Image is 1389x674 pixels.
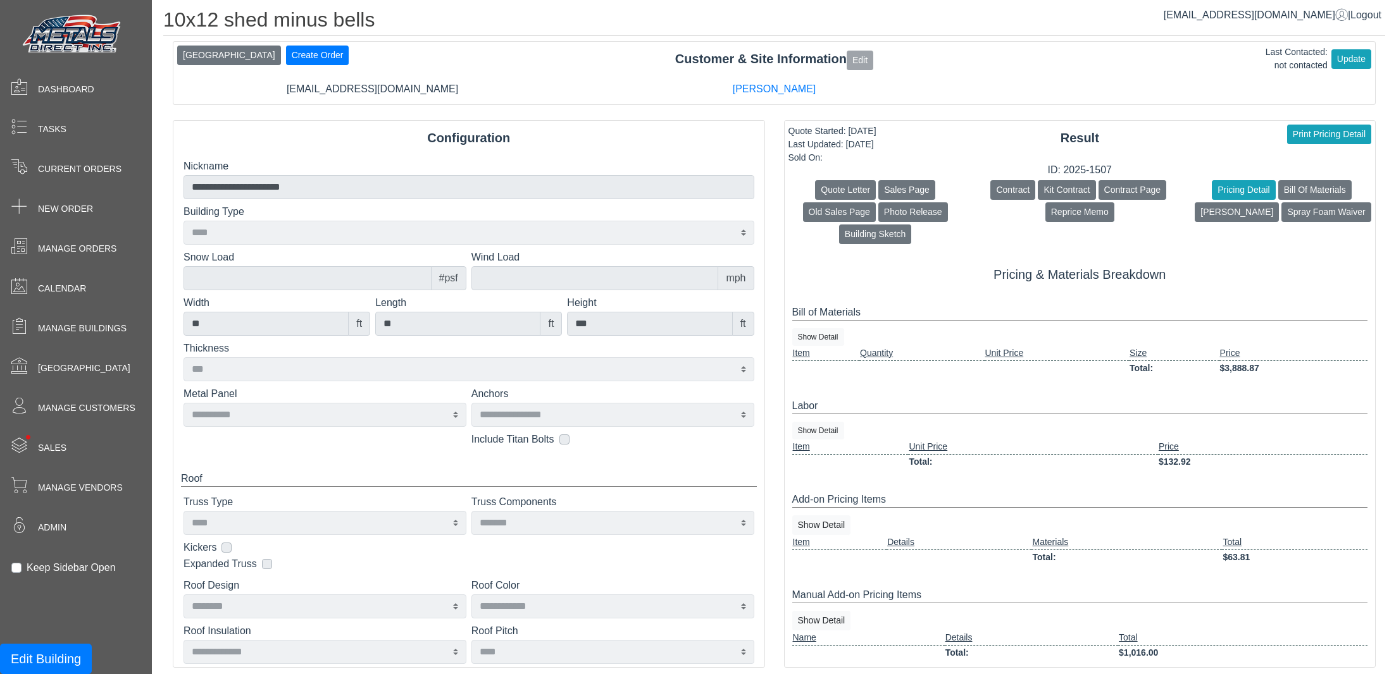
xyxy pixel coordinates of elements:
[792,630,945,646] td: Name
[1195,202,1279,222] button: [PERSON_NAME]
[792,492,1368,508] div: Add-on Pricing Items
[1031,549,1222,565] td: Total:
[792,305,1368,321] div: Bill of Materials
[184,578,466,593] label: Roof Design
[471,623,754,639] label: Roof Pitch
[471,578,754,593] label: Roof Color
[471,432,554,447] label: Include Titan Bolts
[375,295,562,310] label: Length
[1118,645,1367,660] td: $1,016.00
[286,46,349,65] button: Create Order
[1287,125,1371,144] button: Print Pricing Detail
[38,123,66,136] span: Tasks
[471,494,754,510] label: Truss Components
[792,439,909,455] td: Item
[788,138,876,151] div: Last Updated: [DATE]
[792,267,1368,282] h5: Pricing & Materials Breakdown
[567,295,754,310] label: Height
[1219,346,1367,361] td: Price
[38,481,123,494] span: Manage Vendors
[38,83,94,96] span: Dashboard
[815,180,876,200] button: Quote Letter
[27,560,116,575] label: Keep Sidebar Open
[184,341,754,356] label: Thickness
[38,242,116,255] span: Manage Orders
[173,128,764,147] div: Configuration
[471,386,754,401] label: Anchors
[184,494,466,510] label: Truss Type
[1164,9,1348,20] a: [EMAIL_ADDRESS][DOMAIN_NAME]
[788,125,876,138] div: Quote Started: [DATE]
[38,282,86,295] span: Calendar
[792,422,844,439] button: Show Detail
[1099,180,1167,200] button: Contract Page
[1222,535,1367,550] td: Total
[181,471,757,487] div: Roof
[792,535,887,550] td: Item
[990,180,1035,200] button: Contract
[1331,49,1371,69] button: Update
[38,401,135,415] span: Manage Customers
[792,346,860,361] td: Item
[1118,630,1367,646] td: Total
[184,295,370,310] label: Width
[38,441,66,455] span: Sales
[1164,8,1381,23] div: |
[887,535,1031,550] td: Details
[163,8,1385,36] h1: 10x12 shed minus bells
[785,128,1376,147] div: Result
[945,645,1118,660] td: Total:
[184,540,216,555] label: Kickers
[908,454,1157,469] td: Total:
[38,202,93,216] span: New Order
[1158,454,1367,469] td: $132.92
[38,521,66,534] span: Admin
[1129,346,1219,361] td: Size
[732,312,754,336] div: ft
[1212,180,1275,200] button: Pricing Detail
[184,386,466,401] label: Metal Panel
[38,322,127,335] span: Manage Buildings
[1219,360,1367,376] td: $3,888.87
[348,312,370,336] div: ft
[945,630,1118,646] td: Details
[471,250,754,265] label: Wind Load
[19,11,127,58] img: Metals Direct Inc Logo
[839,224,912,244] button: Building Sketch
[38,162,121,176] span: Current Orders
[878,180,935,200] button: Sales Page
[1129,360,1219,376] td: Total:
[847,51,873,70] button: Edit
[908,439,1157,455] td: Unit Price
[718,266,754,290] div: mph
[171,82,573,97] div: [EMAIL_ADDRESS][DOMAIN_NAME]
[792,611,851,630] button: Show Detail
[12,417,44,458] span: •
[184,556,257,572] label: Expanded Truss
[792,587,1368,603] div: Manual Add-on Pricing Items
[540,312,562,336] div: ft
[878,202,948,222] button: Photo Release
[792,398,1368,414] div: Labor
[184,250,466,265] label: Snow Load
[1278,180,1352,200] button: Bill Of Materials
[985,346,1130,361] td: Unit Price
[792,515,851,535] button: Show Detail
[1045,202,1114,222] button: Reprice Memo
[184,159,754,174] label: Nickname
[1158,439,1367,455] td: Price
[177,46,281,65] button: [GEOGRAPHIC_DATA]
[1266,46,1328,72] div: Last Contacted: not contacted
[788,151,876,164] div: Sold On:
[1350,9,1381,20] span: Logout
[792,328,844,346] button: Show Detail
[785,162,1376,178] div: ID: 2025-1507
[803,202,876,222] button: Old Sales Page
[733,83,816,94] a: [PERSON_NAME]
[184,204,754,219] label: Building Type
[38,362,130,375] span: [GEOGRAPHIC_DATA]
[859,346,984,361] td: Quantity
[1031,535,1222,550] td: Materials
[1222,549,1367,565] td: $63.81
